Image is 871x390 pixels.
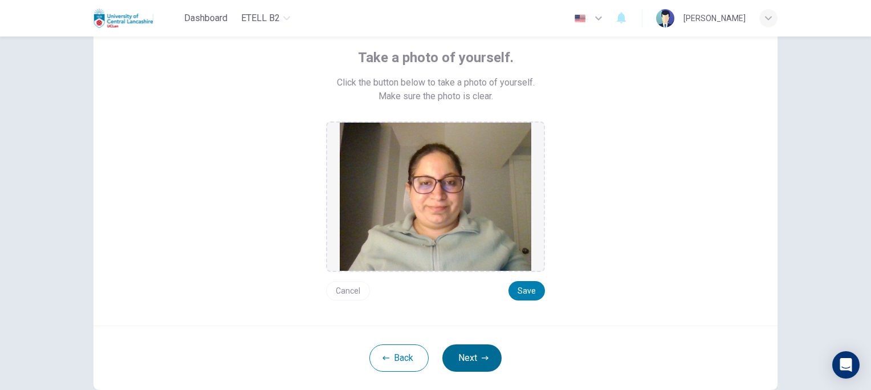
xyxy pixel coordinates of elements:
img: Uclan logo [93,7,153,30]
button: Back [369,344,429,372]
div: Open Intercom Messenger [832,351,860,379]
img: en [573,14,587,23]
button: Next [442,344,502,372]
button: Cancel [326,281,370,300]
span: eTELL B2 [241,11,280,25]
img: Profile picture [656,9,674,27]
button: Save [508,281,545,300]
span: Click the button below to take a photo of yourself. [337,76,535,90]
span: Dashboard [184,11,227,25]
button: eTELL B2 [237,8,295,29]
button: Dashboard [180,8,232,29]
div: [PERSON_NAME] [683,11,746,25]
a: Uclan logo [93,7,180,30]
span: Take a photo of yourself. [358,48,514,67]
img: preview screemshot [340,123,531,271]
span: Make sure the photo is clear. [378,90,493,103]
